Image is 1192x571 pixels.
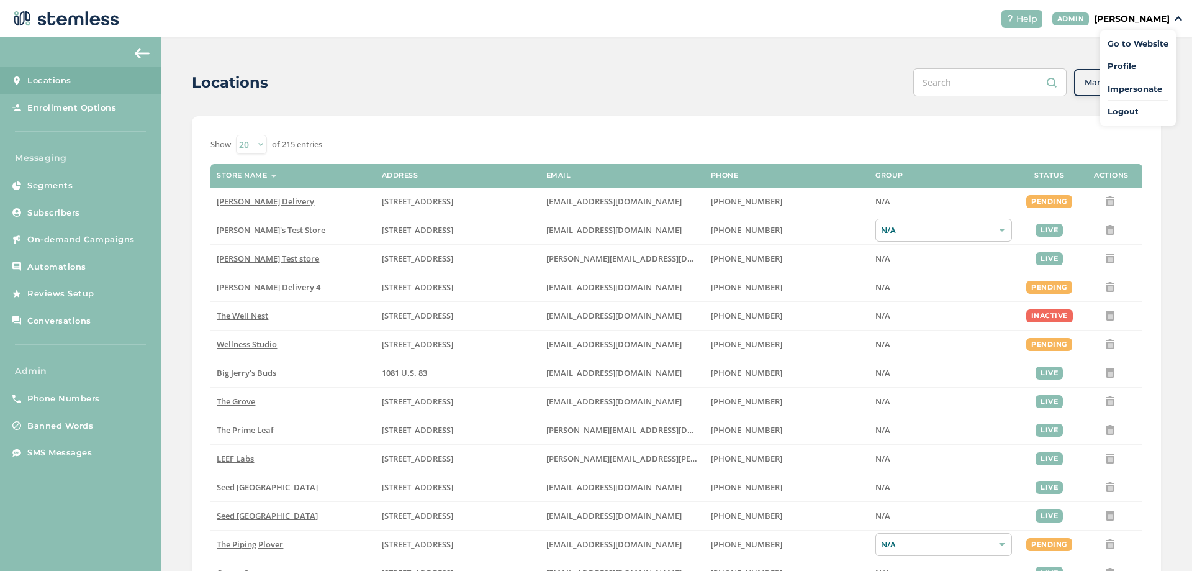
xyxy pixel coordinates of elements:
span: Locations [27,75,71,87]
span: On-demand Campaigns [27,234,135,246]
label: Status [1034,171,1064,180]
span: [EMAIL_ADDRESS][DOMAIN_NAME] [546,367,682,378]
div: ADMIN [1052,12,1090,25]
label: N/A [875,339,1012,350]
div: pending [1026,538,1072,551]
a: Profile [1108,60,1168,73]
span: The Well Nest [217,310,268,321]
span: [STREET_ADDRESS] [382,310,453,321]
span: [EMAIL_ADDRESS][DOMAIN_NAME] [546,339,682,350]
label: 1785 South Main Street [382,454,534,464]
label: Store name [217,171,267,180]
span: SMS Messages [27,447,92,459]
label: 4120 East Speedway Boulevard [382,425,534,436]
span: [STREET_ADDRESS] [382,253,453,264]
label: Hazel Delivery 4 [217,282,369,293]
span: [EMAIL_ADDRESS][DOMAIN_NAME] [546,224,682,235]
span: LEEF Labs [217,453,254,464]
div: pending [1026,195,1072,208]
label: 401 Centre Street [382,511,534,521]
label: Hazel Delivery [217,196,369,207]
span: Reviews Setup [27,288,94,300]
label: 17523 Ventura Boulevard [382,196,534,207]
label: brianashen@gmail.com [546,225,698,235]
div: inactive [1026,309,1073,322]
div: live [1036,367,1063,380]
a: Go to Website [1108,38,1168,50]
img: icon_down-arrow-small-66adaf34.svg [1175,16,1182,21]
label: 8155 Center Street [382,396,534,407]
label: info@bostonseeds.com [546,511,698,521]
label: dexter@thegroveca.com [546,396,698,407]
span: Conversations [27,315,91,327]
span: [PERSON_NAME]'s Test Store [217,224,325,235]
span: [PERSON_NAME][EMAIL_ADDRESS][DOMAIN_NAME] [546,424,745,436]
label: N/A [875,396,1012,407]
span: [PHONE_NUMBER] [711,367,782,378]
span: [PERSON_NAME][EMAIL_ADDRESS][DOMAIN_NAME] [546,253,745,264]
button: Manage Groups [1074,69,1161,96]
label: N/A [875,368,1012,378]
span: [PERSON_NAME] Delivery [217,196,314,207]
span: [STREET_ADDRESS] [382,196,453,207]
span: [EMAIL_ADDRESS][DOMAIN_NAME] [546,510,682,521]
label: The Piping Plover [217,539,369,550]
div: N/A [875,533,1012,556]
span: Segments [27,180,73,192]
img: logo-dark-0685b13c.svg [10,6,119,31]
p: [PERSON_NAME] [1094,12,1170,25]
div: Chat Widget [1130,511,1192,571]
span: [PHONE_NUMBER] [711,224,782,235]
label: N/A [875,196,1012,207]
div: live [1036,509,1063,523]
label: Phone [711,171,739,180]
img: icon-arrow-back-accent-c549486e.svg [135,48,150,58]
label: Show [210,139,231,151]
h2: Locations [192,71,268,94]
label: Brian's Test Store [217,225,369,235]
label: N/A [875,511,1012,521]
label: LEEF Labs [217,454,369,464]
label: 553 Congress Street [382,482,534,493]
span: [PHONE_NUMBER] [711,281,782,293]
label: (269) 929-8463 [711,311,863,321]
img: icon-sort-1e1d7615.svg [271,175,277,178]
label: (619) 600-1269 [711,396,863,407]
label: john@theprimeleaf.com [546,425,698,436]
a: Logout [1108,106,1168,118]
label: (508) 514-1212 [711,539,863,550]
span: [PERSON_NAME] Test store [217,253,319,264]
label: Email [546,171,571,180]
label: (207) 747-4648 [711,482,863,493]
label: of 215 entries [272,139,322,151]
span: Enrollment Options [27,102,116,114]
div: live [1036,395,1063,408]
label: arman91488@gmail.com [546,282,698,293]
span: [STREET_ADDRESS] [382,539,453,550]
span: 1081 U.S. 83 [382,367,427,378]
span: Phone Numbers [27,393,100,405]
span: Big Jerry's Buds [217,367,276,378]
span: [PHONE_NUMBER] [711,396,782,407]
label: N/A [875,482,1012,493]
label: arman91488@gmail.com [546,196,698,207]
label: N/A [875,425,1012,436]
span: Banned Words [27,420,93,432]
span: [PERSON_NAME] Delivery 4 [217,281,320,293]
label: Address [382,171,418,180]
span: [EMAIL_ADDRESS][DOMAIN_NAME] [546,281,682,293]
label: vmrobins@gmail.com [546,339,698,350]
label: team@seedyourhead.com [546,482,698,493]
span: [PHONE_NUMBER] [711,510,782,521]
span: [EMAIL_ADDRESS][DOMAIN_NAME] [546,539,682,550]
span: Seed [GEOGRAPHIC_DATA] [217,482,318,493]
span: [STREET_ADDRESS] [382,424,453,436]
label: josh.bowers@leefca.com [546,454,698,464]
span: [PHONE_NUMBER] [711,339,782,350]
label: Big Jerry's Buds [217,368,369,378]
span: Wellness Studio [217,339,277,350]
div: live [1036,252,1063,265]
span: [PHONE_NUMBER] [711,253,782,264]
span: [STREET_ADDRESS] [382,224,453,235]
span: The Grove [217,396,255,407]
